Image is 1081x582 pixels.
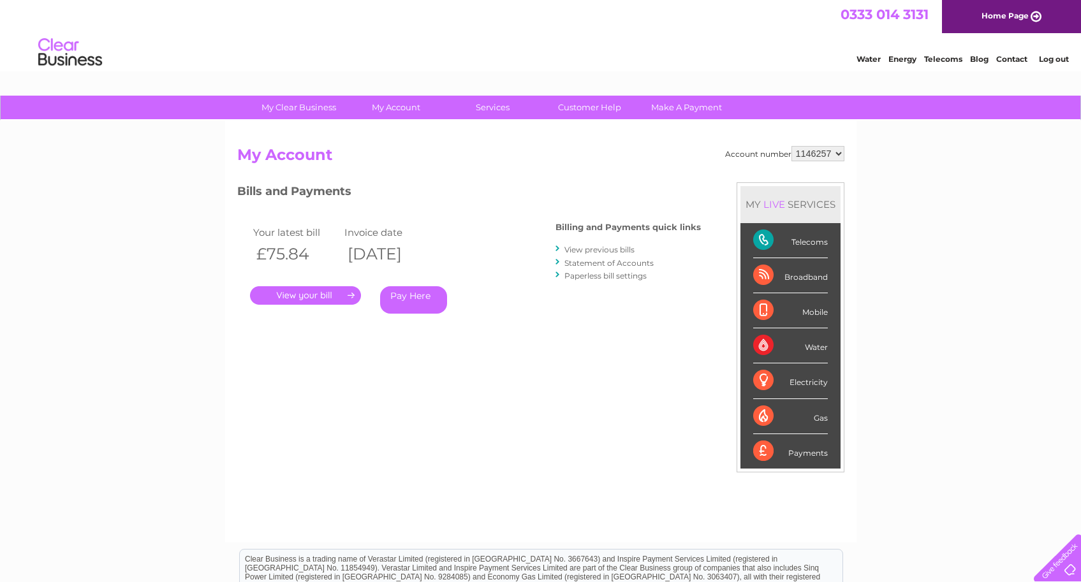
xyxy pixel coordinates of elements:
[564,258,654,268] a: Statement of Accounts
[841,6,929,22] a: 0333 014 3131
[753,399,828,434] div: Gas
[740,186,841,222] div: MY SERVICES
[564,271,647,280] a: Paperless bill settings
[753,223,828,258] div: Telecoms
[240,7,842,62] div: Clear Business is a trading name of Verastar Limited (registered in [GEOGRAPHIC_DATA] No. 3667643...
[753,434,828,469] div: Payments
[753,258,828,293] div: Broadband
[970,54,989,64] a: Blog
[996,54,1027,64] a: Contact
[246,96,351,119] a: My Clear Business
[857,54,881,64] a: Water
[250,286,361,305] a: .
[564,245,635,254] a: View previous bills
[343,96,448,119] a: My Account
[1039,54,1069,64] a: Log out
[888,54,916,64] a: Energy
[38,33,103,72] img: logo.png
[753,363,828,398] div: Electricity
[537,96,642,119] a: Customer Help
[555,222,701,232] h4: Billing and Payments quick links
[380,286,447,314] a: Pay Here
[341,241,433,267] th: [DATE]
[634,96,739,119] a: Make A Payment
[237,182,701,205] h3: Bills and Payments
[237,146,844,170] h2: My Account
[440,96,545,119] a: Services
[250,241,342,267] th: £75.84
[341,224,433,241] td: Invoice date
[753,293,828,328] div: Mobile
[924,54,962,64] a: Telecoms
[250,224,342,241] td: Your latest bill
[761,198,788,210] div: LIVE
[725,146,844,161] div: Account number
[753,328,828,363] div: Water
